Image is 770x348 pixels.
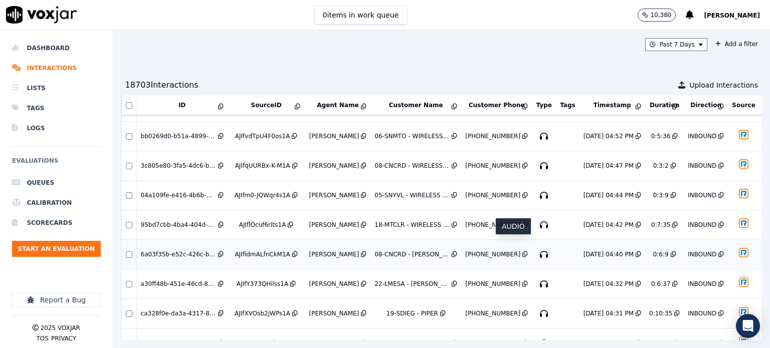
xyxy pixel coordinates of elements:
div: bb0269d0-b51a-4899-a180-c4726a7c0389 [141,132,216,140]
div: [DATE] 04:24 PM [584,339,634,347]
div: [PERSON_NAME] [309,191,359,199]
div: [PERSON_NAME] [309,250,359,258]
div: AJIfY373QHilss1A [237,280,288,288]
div: [DATE] 04:52 PM [584,132,634,140]
div: 18-MTCLR - WIRELESS CALLER [374,221,450,229]
div: 19-SDIEG - PIPER [387,309,438,317]
div: [DATE] 04:40 PM [584,250,634,258]
div: INBOUND [688,339,716,347]
li: Dashboard [12,38,101,58]
div: 04a109fe-e416-4b6b-b363-9a0d99f0ae4e [141,191,216,199]
a: Lists [12,78,101,98]
div: 05-SNYVL - WIRELESS CALLER [374,191,450,199]
div: a30ff48b-451e-46cd-8767-1b791eb739a1 [141,280,216,288]
img: RINGCENTRAL_OFFICE_icon [735,244,752,261]
div: AJIflOcuf6rIts1A [239,221,286,229]
button: Privacy [51,334,76,342]
div: [DATE] 04:31 PM [584,309,634,317]
div: [DATE] 04:42 PM [584,221,634,229]
button: 10,380 [638,9,676,22]
div: [PERSON_NAME] [309,221,359,229]
div: INBOUND [688,309,716,317]
div: AJIfXVOsb2jWPs1A [235,309,290,317]
div: AJIfqUURBx-K-M1A [235,162,290,170]
img: RINGCENTRAL_OFFICE_icon [735,214,752,232]
div: [DATE] 04:44 PM [584,191,634,199]
div: ca328f0e-da3a-4317-85ad-33d88cd00e0e [141,309,216,317]
div: [DATE] 04:32 PM [584,280,634,288]
button: Direction [690,101,721,109]
a: Calibration [12,193,101,213]
button: Timestamp [594,101,631,109]
div: [PHONE_NUMBER] [465,309,520,317]
div: INBOUND [688,221,716,229]
div: INBOUND [688,280,716,288]
button: 0items in work queue [314,6,408,25]
div: [PHONE_NUMBER] [465,162,520,170]
a: Scorecards [12,213,101,233]
button: Start an Evaluation [12,241,101,257]
div: [PERSON_NAME] [309,339,359,347]
img: voxjar logo [6,6,77,24]
h6: Evaluations [12,155,101,173]
div: 18703 Interaction s [125,79,199,91]
button: TOS [37,334,49,342]
div: INBOUND [688,162,716,170]
div: 0:6:9 [653,250,669,258]
div: AJIfidmALfnCkM1A [235,250,290,258]
button: Agent Name [317,101,358,109]
button: Add a filter [711,38,762,50]
img: RINGCENTRAL_OFFICE_icon [735,155,752,173]
button: Duration [650,101,679,109]
div: 0:3:2 [653,162,669,170]
li: Queues [12,173,101,193]
button: Customer Phone [469,101,524,109]
div: INBOUND [688,132,716,140]
div: 6a03f35b-e52c-426c-bd3d-e160c664d810 [141,250,216,258]
span: Upload Interactions [689,80,758,90]
div: [PERSON_NAME] [309,309,359,317]
div: 0:3:9 [653,191,669,199]
button: SourceID [251,101,282,109]
div: INBOUND [688,191,716,199]
button: Tags [560,101,575,109]
p: 10,380 [650,11,671,19]
div: 95bd7cbb-4ba4-404d-9192-ab21b44c9407 [141,221,216,229]
span: [PERSON_NAME] [704,12,760,19]
div: [PHONE_NUMBER] [465,339,520,347]
li: Tags [12,98,101,118]
img: RINGCENTRAL_OFFICE_icon [735,303,752,320]
p: 2025 Voxjar [41,324,80,332]
div: [PHONE_NUMBER] [465,221,520,229]
div: 3c805e80-3fa5-4dc6-bead-e5ca1dec22e8 [141,162,216,170]
button: ID [178,101,185,109]
div: [PERSON_NAME] [309,162,359,170]
a: Interactions [12,58,101,78]
div: 892885e1-84ce-44fc-8d76-40ccc85c0ff4 [141,339,216,347]
div: [PERSON_NAME] [309,280,359,288]
button: Customer Name [389,101,443,109]
div: INBOUND [688,250,716,258]
div: 0:5:36 [651,132,671,140]
button: Report a Bug [12,292,101,307]
div: [PHONE_NUMBER] [465,191,520,199]
div: [DATE] 04:47 PM [584,162,634,170]
a: Logs [12,118,101,138]
img: RINGCENTRAL_OFFICE_icon [735,185,752,202]
div: 0:10:35 [649,309,672,317]
p: AUDIO [502,221,525,231]
div: 08-CNCRD - WIRELESS CALLER [374,162,450,170]
div: AJIfvdTpU4F0os1A [235,132,290,140]
button: [PERSON_NAME] [704,9,770,21]
img: RINGCENTRAL_OFFICE_icon [735,273,752,291]
div: 15-CMPBL - OGABIAN,NIMA [374,339,450,347]
div: [PERSON_NAME] [309,132,359,140]
div: [PHONE_NUMBER] [465,132,520,140]
button: Source [732,101,755,109]
div: 0:7:35 [651,221,671,229]
img: RINGCENTRAL_OFFICE_icon [735,126,752,143]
